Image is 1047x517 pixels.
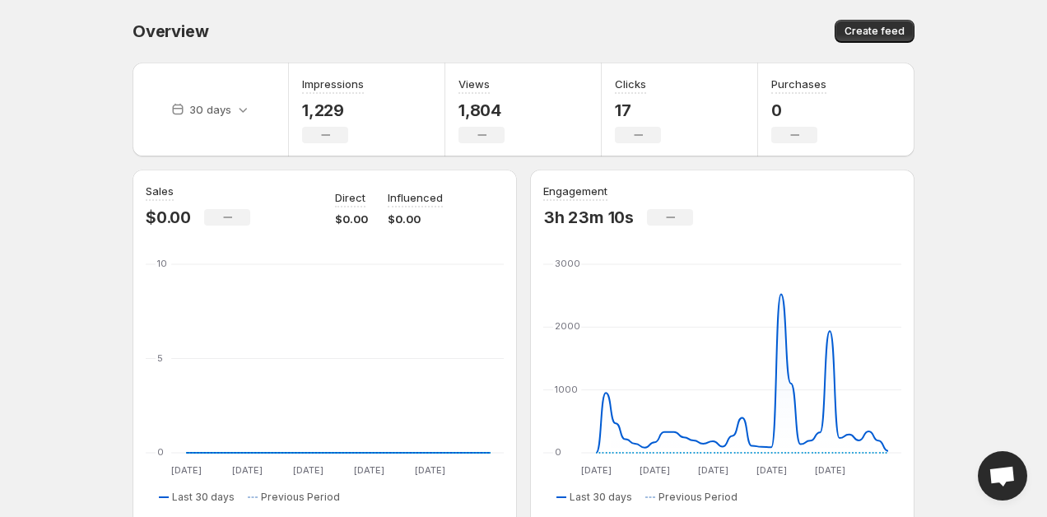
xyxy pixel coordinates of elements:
[415,464,445,476] text: [DATE]
[698,464,728,476] text: [DATE]
[172,491,235,504] span: Last 30 days
[615,76,646,92] h3: Clicks
[146,183,174,199] h3: Sales
[335,211,368,227] p: $0.00
[615,100,661,120] p: 17
[232,464,263,476] text: [DATE]
[658,491,738,504] span: Previous Period
[293,464,323,476] text: [DATE]
[157,258,167,269] text: 10
[302,100,364,120] p: 1,229
[570,491,632,504] span: Last 30 days
[543,207,634,227] p: 3h 23m 10s
[555,320,580,332] text: 2000
[555,258,580,269] text: 3000
[146,207,191,227] p: $0.00
[555,384,578,395] text: 1000
[354,464,384,476] text: [DATE]
[543,183,607,199] h3: Engagement
[189,101,231,118] p: 30 days
[771,100,826,120] p: 0
[388,189,443,206] p: Influenced
[835,20,914,43] button: Create feed
[388,211,443,227] p: $0.00
[302,76,364,92] h3: Impressions
[261,491,340,504] span: Previous Period
[458,100,505,120] p: 1,804
[157,446,164,458] text: 0
[335,189,365,206] p: Direct
[133,21,208,41] span: Overview
[555,446,561,458] text: 0
[978,451,1027,501] a: Open chat
[756,464,787,476] text: [DATE]
[845,25,905,38] span: Create feed
[771,76,826,92] h3: Purchases
[157,352,163,364] text: 5
[640,464,670,476] text: [DATE]
[458,76,490,92] h3: Views
[581,464,612,476] text: [DATE]
[815,464,845,476] text: [DATE]
[171,464,202,476] text: [DATE]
